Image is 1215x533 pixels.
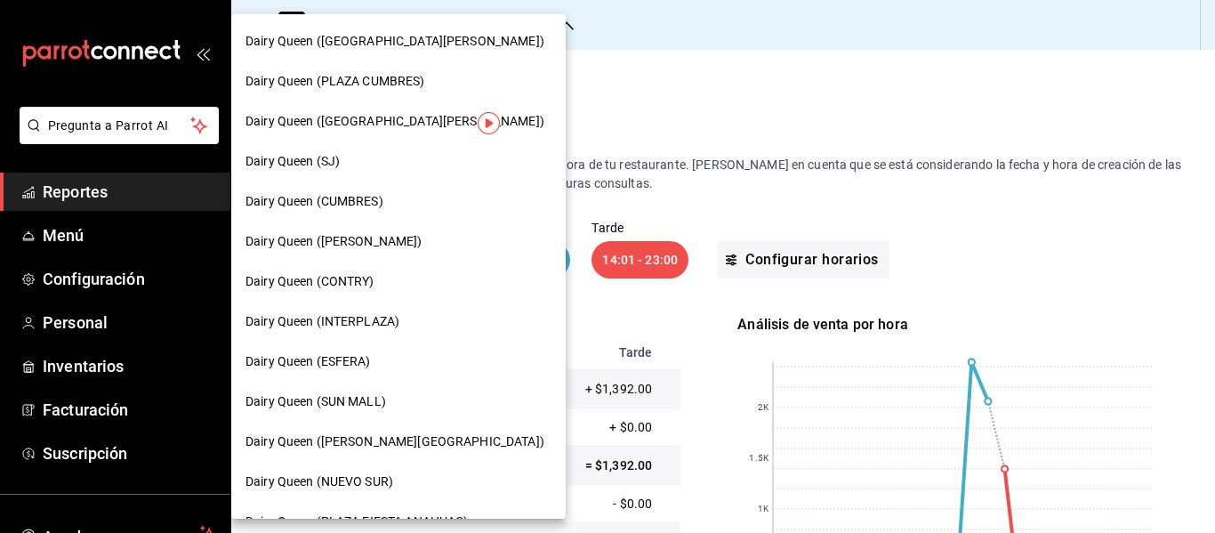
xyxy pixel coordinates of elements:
div: Dairy Queen (SJ) [231,141,566,182]
span: Dairy Queen (NUEVO SUR) [245,472,393,491]
div: Dairy Queen (CONTRY) [231,262,566,302]
span: Dairy Queen ([PERSON_NAME]) [245,232,422,251]
div: Dairy Queen ([PERSON_NAME][GEOGRAPHIC_DATA]) [231,422,566,462]
span: Dairy Queen (SUN MALL) [245,392,386,411]
span: Dairy Queen (ESFERA) [245,352,371,371]
div: Dairy Queen (CUMBRES) [231,182,566,222]
span: Dairy Queen ([PERSON_NAME][GEOGRAPHIC_DATA]) [245,432,544,451]
div: Dairy Queen (PLAZA CUMBRES) [231,61,566,101]
span: Dairy Queen (SJ) [245,152,340,171]
div: Dairy Queen (NUEVO SUR) [231,462,566,502]
span: Dairy Queen (PLAZA CUMBRES) [245,72,425,91]
span: Dairy Queen (CUMBRES) [245,192,383,211]
div: Dairy Queen ([PERSON_NAME]) [231,222,566,262]
div: Dairy Queen ([GEOGRAPHIC_DATA][PERSON_NAME]) [231,21,566,61]
div: Dairy Queen (INTERPLAZA) [231,302,566,342]
img: Tooltip marker [478,112,500,134]
span: Dairy Queen (INTERPLAZA) [245,312,399,331]
span: Dairy Queen ([GEOGRAPHIC_DATA][PERSON_NAME]) [245,32,544,51]
div: Dairy Queen ([GEOGRAPHIC_DATA][PERSON_NAME]) [231,101,566,141]
span: Dairy Queen (CONTRY) [245,272,374,291]
span: Dairy Queen ([GEOGRAPHIC_DATA][PERSON_NAME]) [245,112,544,131]
div: Dairy Queen (ESFERA) [231,342,566,382]
span: Dairy Queen (PLAZA FIESTA ANAHUAC) [245,513,468,531]
div: Dairy Queen (SUN MALL) [231,382,566,422]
